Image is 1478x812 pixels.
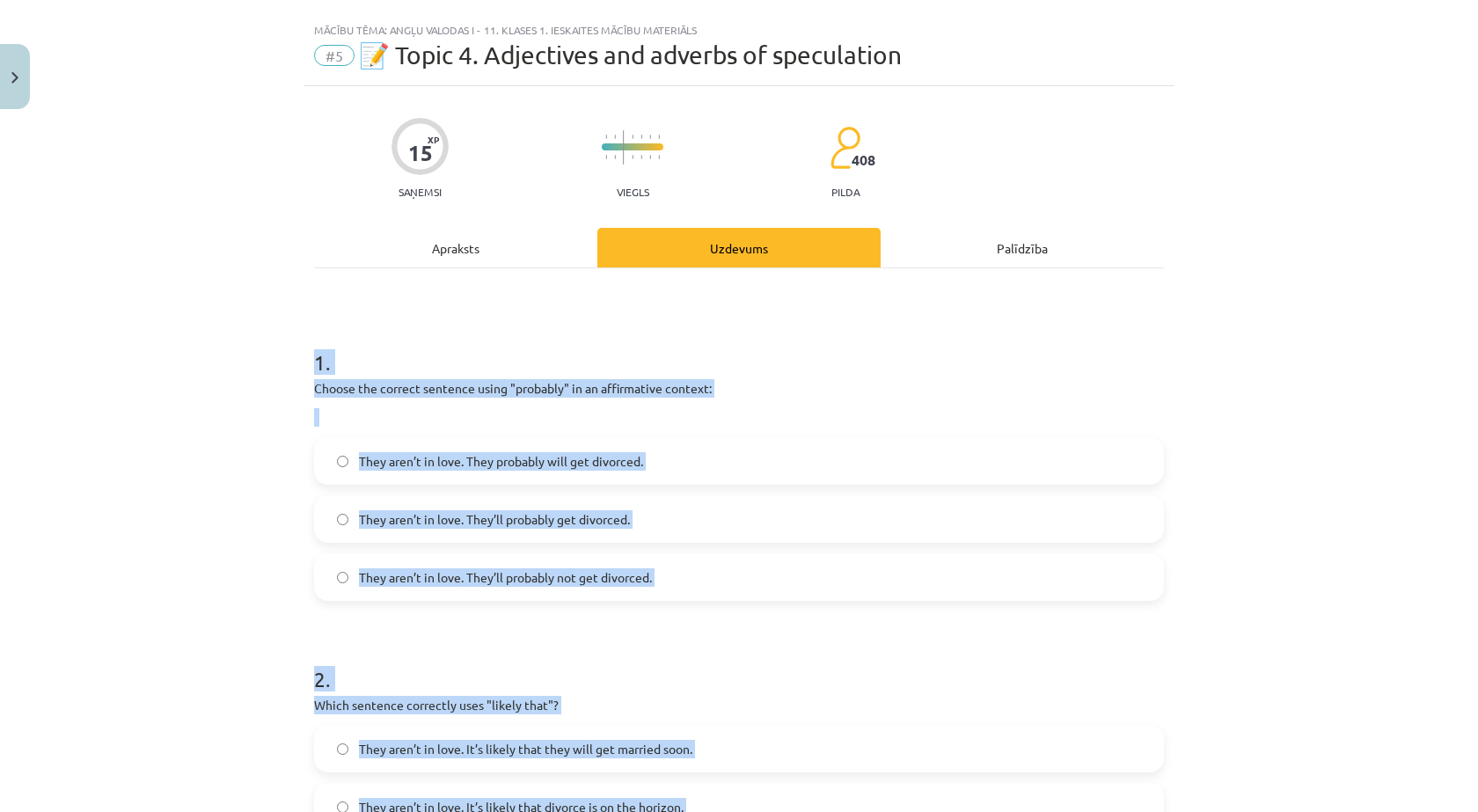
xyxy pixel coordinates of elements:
[314,319,1164,374] h1: 1 .
[359,740,692,758] span: They aren’t in love. It’s likely that they will get married soon.
[314,45,355,66] span: #5
[428,135,439,144] span: XP
[391,186,449,198] p: Saņemsi
[852,152,875,168] span: 408
[408,141,433,165] div: 15
[337,572,348,583] input: They aren’t in love. They’ll probably not get divorced.
[314,24,1164,36] div: Mācību tēma: Angļu valodas i - 11. klases 1. ieskaites mācību materiāls
[314,379,1164,398] p: Choose the correct sentence using "probably" in an affirmative context:
[359,510,630,529] span: They aren’t in love. They’ll probably get divorced.
[314,696,1164,714] p: Which sentence correctly uses "likely that"?
[337,514,348,525] input: They aren’t in love. They’ll probably get divorced.
[337,456,348,467] input: They aren’t in love. They probably will get divorced.
[831,186,860,198] p: pilda
[359,568,652,587] span: They aren’t in love. They’ll probably not get divorced.
[658,135,660,139] img: icon-short-line-57e1e144782c952c97e751825c79c345078a6d821885a25fce030b3d8c18986b.svg
[314,636,1164,691] h1: 2 .
[359,40,902,69] span: 📝 Topic 4. Adjectives and adverbs of speculation
[597,228,881,267] div: Uzdevums
[605,155,607,159] img: icon-short-line-57e1e144782c952c97e751825c79c345078a6d821885a25fce030b3d8c18986b.svg
[649,135,651,139] img: icon-short-line-57e1e144782c952c97e751825c79c345078a6d821885a25fce030b3d8c18986b.svg
[614,155,616,159] img: icon-short-line-57e1e144782c952c97e751825c79c345078a6d821885a25fce030b3d8c18986b.svg
[640,135,642,139] img: icon-short-line-57e1e144782c952c97e751825c79c345078a6d821885a25fce030b3d8c18986b.svg
[11,72,18,84] img: icon-close-lesson-0947bae3869378f0d4975bcd49f059093ad1ed9edebbc8119c70593378902aed.svg
[623,130,625,165] img: icon-long-line-d9ea69661e0d244f92f715978eff75569469978d946b2353a9bb055b3ed8787d.svg
[605,135,607,139] img: icon-short-line-57e1e144782c952c97e751825c79c345078a6d821885a25fce030b3d8c18986b.svg
[632,155,633,159] img: icon-short-line-57e1e144782c952c97e751825c79c345078a6d821885a25fce030b3d8c18986b.svg
[337,743,348,755] input: They aren’t in love. It’s likely that they will get married soon.
[640,155,642,159] img: icon-short-line-57e1e144782c952c97e751825c79c345078a6d821885a25fce030b3d8c18986b.svg
[617,186,649,198] p: Viegls
[314,228,597,267] div: Apraksts
[830,126,860,170] img: students-c634bb4e5e11cddfef0936a35e636f08e4e9abd3cc4e673bd6f9a4125e45ecb1.svg
[658,155,660,159] img: icon-short-line-57e1e144782c952c97e751825c79c345078a6d821885a25fce030b3d8c18986b.svg
[632,135,633,139] img: icon-short-line-57e1e144782c952c97e751825c79c345078a6d821885a25fce030b3d8c18986b.svg
[881,228,1164,267] div: Palīdzība
[649,155,651,159] img: icon-short-line-57e1e144782c952c97e751825c79c345078a6d821885a25fce030b3d8c18986b.svg
[359,452,643,471] span: They aren’t in love. They probably will get divorced.
[614,135,616,139] img: icon-short-line-57e1e144782c952c97e751825c79c345078a6d821885a25fce030b3d8c18986b.svg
